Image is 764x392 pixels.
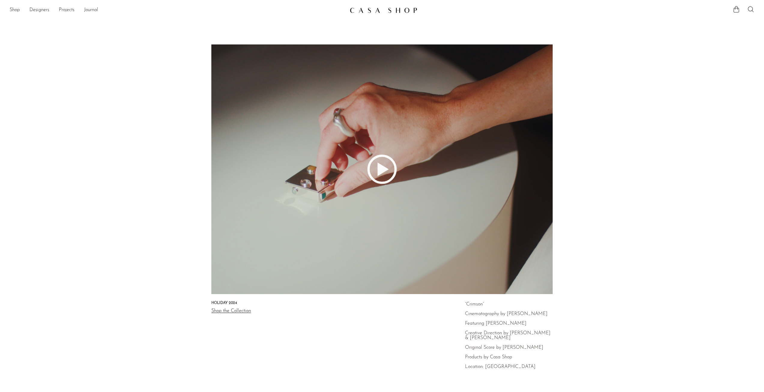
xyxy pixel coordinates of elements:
a: Designers [29,6,49,14]
a: Shop [10,6,20,14]
a: Projects [59,6,74,14]
p: “Crimson” [465,302,552,307]
p: Cinematography by [PERSON_NAME] Featuring [PERSON_NAME] [465,311,552,326]
nav: Desktop navigation [10,5,345,15]
a: Shop the Collection [211,308,251,313]
p: Original Score by [PERSON_NAME] [465,345,552,350]
p: Products by Casa Shop Location: [GEOGRAPHIC_DATA] [465,355,552,369]
h3: Holiday 2024 [211,300,237,306]
ul: NEW HEADER MENU [10,5,345,15]
p: Creative Direction by [PERSON_NAME] & [PERSON_NAME] [465,331,552,340]
a: Journal [84,6,98,14]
